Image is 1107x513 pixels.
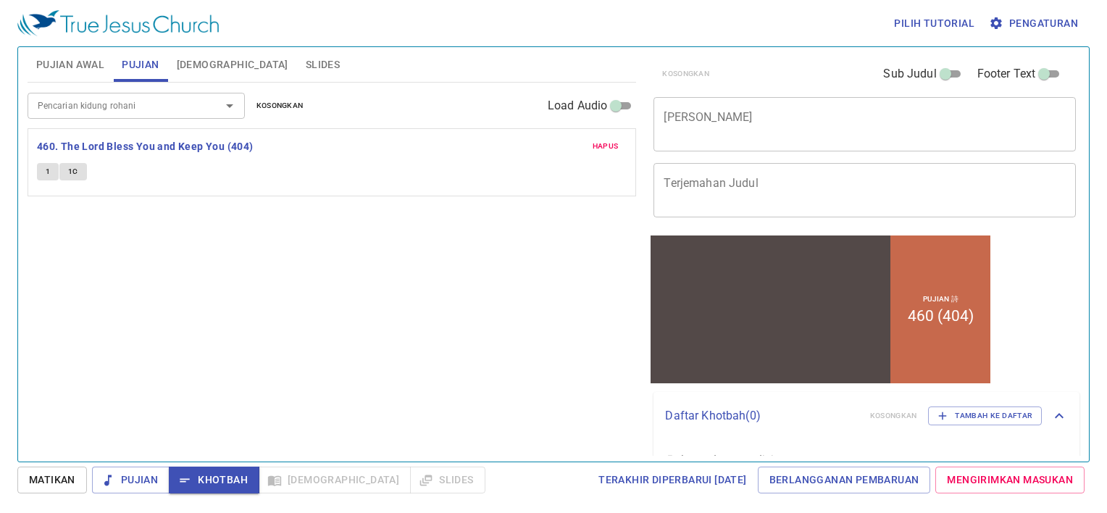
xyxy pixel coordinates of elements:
button: Kosongkan [248,97,312,114]
p: Daftar Khotbah ( 0 ) [665,407,858,425]
button: 1C [59,163,87,180]
span: Slides [306,56,340,74]
span: Kosongkan [256,99,304,112]
div: Daftar Khotbah(0)KosongkanTambah ke Daftar [653,392,1079,440]
span: Pengaturan [992,14,1078,33]
button: 1 [37,163,59,180]
a: Berlangganan Pembaruan [758,467,931,493]
button: Hapus [584,138,627,155]
span: Pujian [104,471,158,489]
span: Footer Text [977,65,1036,83]
span: Tambah ke Daftar [937,409,1032,422]
i: Belum ada yang disimpan [665,453,801,467]
img: True Jesus Church [17,10,219,36]
button: Tambah ke Daftar [928,406,1042,425]
span: Khotbah [180,471,248,489]
a: Mengirimkan Masukan [935,467,1085,493]
button: Matikan [17,467,87,493]
button: Pujian [92,467,170,493]
span: Load Audio [548,97,608,114]
button: Open [220,96,240,116]
span: Sub Judul [883,65,936,83]
span: Pujian [122,56,159,74]
iframe: from-child [648,233,993,386]
button: Pilih tutorial [888,10,980,37]
span: Matikan [29,471,75,489]
span: Berlangganan Pembaruan [769,471,919,489]
button: Pengaturan [986,10,1084,37]
button: 460. The Lord Bless You and Keep You (404) [37,138,256,156]
span: Pilih tutorial [894,14,974,33]
span: Terakhir Diperbarui [DATE] [598,471,746,489]
span: 1C [68,165,78,178]
span: Hapus [593,140,619,153]
span: Mengirimkan Masukan [947,471,1073,489]
span: Pujian Awal [36,56,104,74]
b: 460. The Lord Bless You and Keep You (404) [37,138,254,156]
span: [DEMOGRAPHIC_DATA] [177,56,288,74]
button: Khotbah [169,467,259,493]
a: Terakhir Diperbarui [DATE] [593,467,752,493]
span: 1 [46,165,50,178]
